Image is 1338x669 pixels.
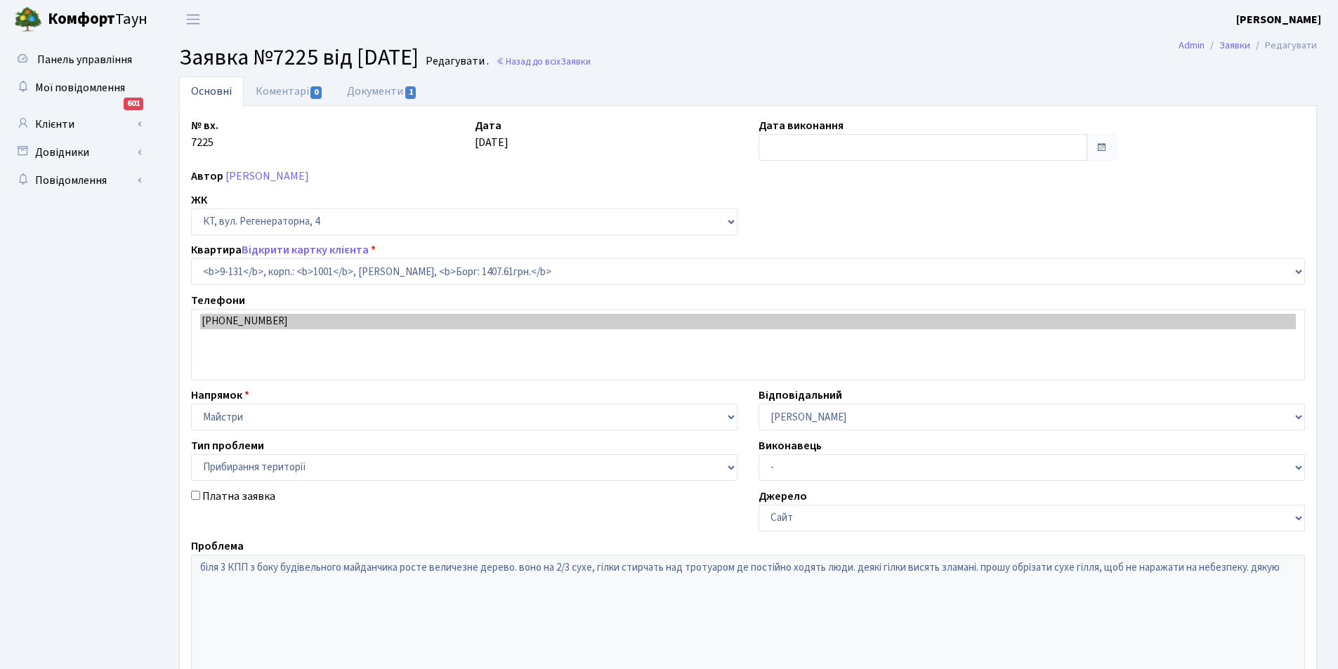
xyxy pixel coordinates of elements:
a: Довідники [7,138,147,166]
label: № вх. [191,117,218,134]
a: Документи [335,77,429,106]
nav: breadcrumb [1157,31,1338,60]
div: 601 [124,98,143,110]
label: Телефони [191,292,245,309]
a: Відкрити картку клієнта [242,242,369,258]
a: Основні [179,77,244,106]
div: [DATE] [464,117,748,161]
label: Автор [191,168,223,185]
b: [PERSON_NAME] [1236,12,1321,27]
span: Таун [48,8,147,32]
span: Заявки [560,55,591,68]
a: [PERSON_NAME] [1236,11,1321,28]
option: [PHONE_NUMBER] [200,314,1296,329]
span: Панель управління [37,52,132,67]
span: 1 [405,86,417,99]
span: Заявка №7225 від [DATE] [179,41,419,74]
label: Відповідальний [759,387,842,404]
label: Тип проблеми [191,437,264,454]
select: ) [191,258,1305,285]
a: Панель управління [7,46,147,74]
a: Мої повідомлення601 [7,74,147,102]
a: Admin [1179,38,1205,53]
label: Дата [475,117,501,134]
a: Повідомлення [7,166,147,194]
span: Мої повідомлення [35,80,125,95]
a: Заявки [1219,38,1250,53]
label: Квартира [191,241,376,258]
label: Джерело [759,488,807,505]
label: Виконавець [759,437,822,454]
img: logo.png [14,6,42,34]
b: Комфорт [48,8,115,30]
a: Клієнти [7,110,147,138]
button: Переключити навігацію [176,8,211,31]
a: Назад до всіхЗаявки [496,55,591,68]
div: 7225 [181,117,464,161]
a: [PERSON_NAME] [225,168,309,184]
select: ) [191,454,737,481]
span: 0 [310,86,322,99]
label: Проблема [191,538,244,555]
label: Платна заявка [202,488,275,505]
label: ЖК [191,192,207,208]
small: Редагувати . [423,55,489,68]
label: Дата виконання [759,117,844,134]
a: Коментарі [244,77,335,106]
label: Напрямок [191,387,249,404]
li: Редагувати [1250,38,1317,53]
